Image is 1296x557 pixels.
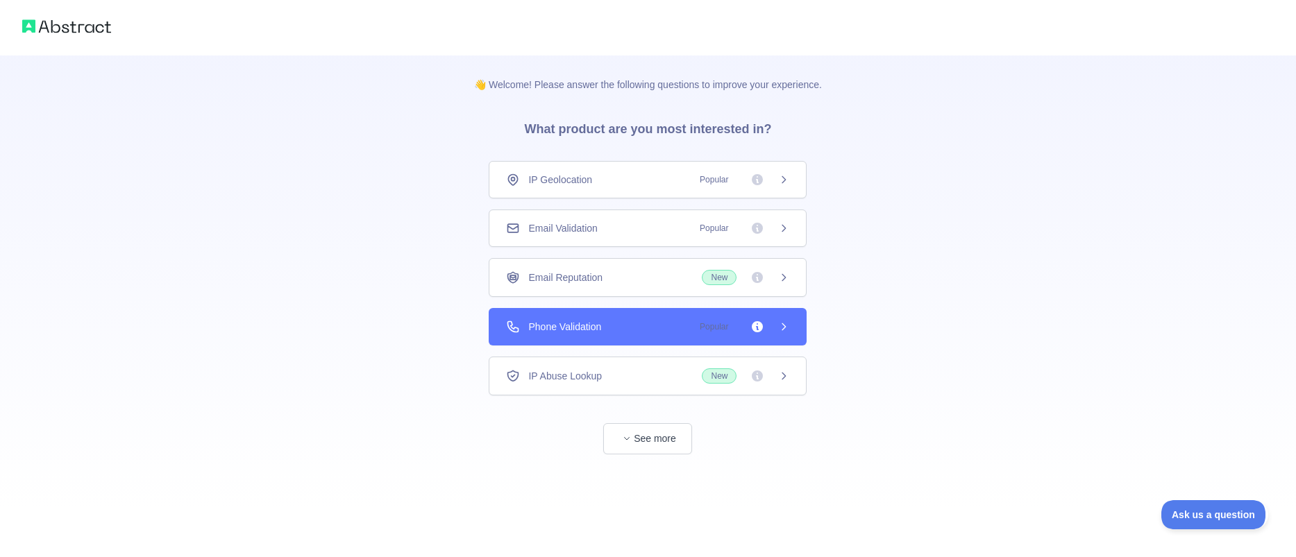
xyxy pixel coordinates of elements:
span: Email Validation [528,221,597,235]
p: 👋 Welcome! Please answer the following questions to improve your experience. [452,55,844,92]
span: New [702,368,737,384]
span: IP Abuse Lookup [528,369,602,383]
iframe: Toggle Customer Support [1161,500,1268,529]
span: IP Geolocation [528,173,592,187]
span: Popular [691,320,737,334]
span: Email Reputation [528,271,603,284]
button: See more [603,423,692,454]
h3: What product are you most interested in? [502,92,793,161]
span: New [702,270,737,285]
span: Popular [691,173,737,187]
span: Popular [691,221,737,235]
span: Phone Validation [528,320,601,334]
img: Abstract logo [22,17,111,36]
